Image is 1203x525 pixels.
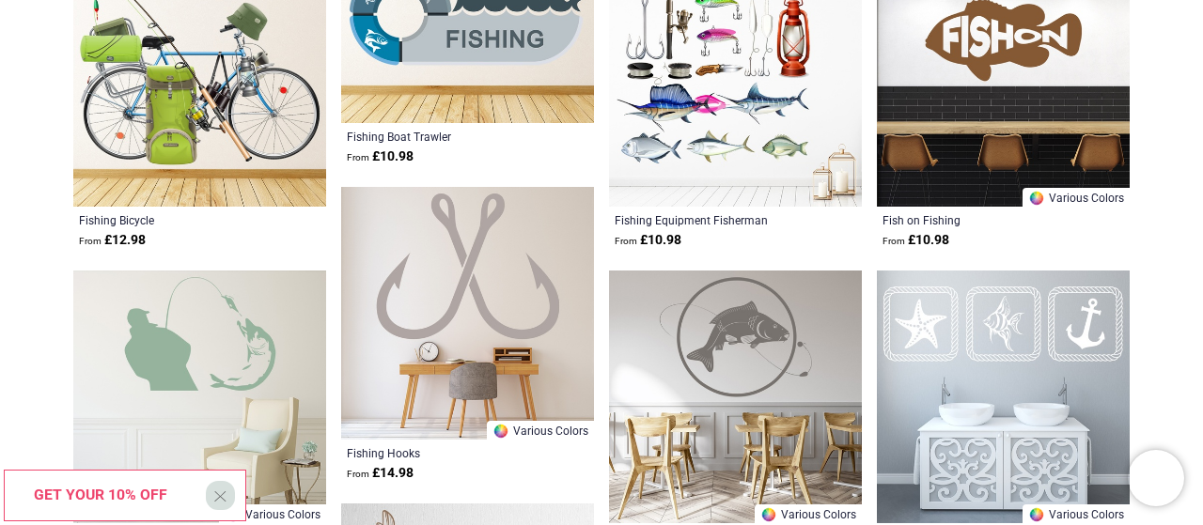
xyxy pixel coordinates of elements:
[347,147,414,166] strong: £ 10.98
[883,212,1075,227] a: Fish on Fishing
[615,231,681,250] strong: £ 10.98
[1023,188,1130,207] a: Various Colors
[877,270,1130,523] img: Nautical Fish Anchor Bathroom Wall Sticker
[79,236,102,246] span: From
[883,231,949,250] strong: £ 10.98
[73,270,326,523] img: Fisherman Catch Fishing Wall Sticker
[609,270,862,523] img: Fishing Fish And Line Wall Sticker
[347,152,369,162] span: From
[341,187,594,440] img: Fishing Hooks Wall Sticker
[1028,506,1045,523] img: Color Wheel
[1128,450,1184,506] iframe: Brevo live chat
[347,469,369,479] span: From
[755,504,862,523] a: Various Colors
[347,464,414,483] strong: £ 14.98
[347,445,539,460] a: Fishing Hooks
[219,504,326,523] a: Various Colors
[760,506,777,523] img: Color Wheel
[1028,190,1045,207] img: Color Wheel
[615,212,807,227] a: Fishing Equipment Fisherman
[615,236,637,246] span: From
[487,421,594,440] a: Various Colors
[347,129,539,144] a: Fishing Boat Trawler
[492,423,509,440] img: Color Wheel
[1023,504,1130,523] a: Various Colors
[79,231,146,250] strong: £ 12.98
[79,212,272,227] a: Fishing Bicycle
[883,236,905,246] span: From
